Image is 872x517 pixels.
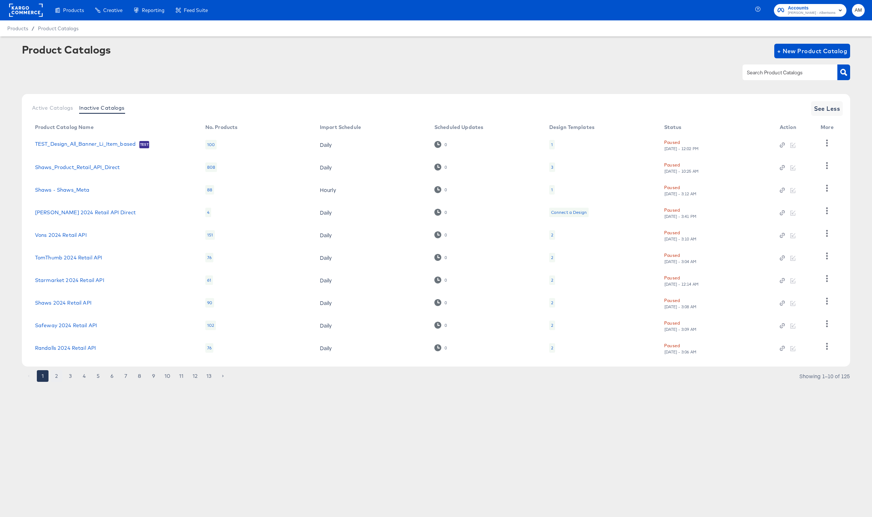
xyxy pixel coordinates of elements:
div: Product Catalogs [22,44,111,55]
div: Paused [664,251,680,259]
div: Paused [664,229,680,236]
div: 0 [444,300,447,305]
button: Go to page 8 [134,370,146,382]
div: 0 [434,141,447,148]
div: Scheduled Updates [434,124,484,130]
div: 0 [444,278,447,283]
a: Starmarket 2024 Retail API [35,277,104,283]
a: Safeway 2024 Retail API [35,322,97,328]
input: Search Product Catalogs [745,68,823,77]
div: 2 [551,322,553,328]
button: Go to page 4 [78,370,90,382]
a: Product Catalogs [38,26,78,31]
button: Go to next page [217,370,229,382]
button: Go to page 5 [92,370,104,382]
th: More [815,122,842,133]
button: Go to page 3 [65,370,76,382]
span: Products [63,7,84,13]
div: 2 [551,232,553,238]
button: + New Product Catalog [774,44,850,58]
button: Paused[DATE] - 12:14 AM [664,274,699,287]
div: 100 [205,140,217,149]
span: Test [139,142,149,148]
button: Paused[DATE] - 12:02 PM [664,138,699,151]
a: Shaws - Shaws_Meta [35,187,90,193]
div: 0 [434,322,447,329]
div: 2 [549,230,555,240]
div: Paused [664,138,680,146]
td: Daily [314,269,429,291]
div: 0 [444,345,447,350]
div: Product Catalog Name [35,124,94,130]
div: Design Templates [549,124,594,130]
div: [DATE] - 10:25 AM [664,169,699,174]
div: Import Schedule [320,124,361,130]
div: 2 [549,253,555,262]
div: 2 [551,277,553,283]
span: Products [7,26,28,31]
span: AM [855,6,862,15]
button: Paused[DATE] - 3:06 AM [664,342,697,355]
span: + New Product Catalog [777,46,848,56]
div: Connect a Design [549,208,589,217]
span: Active Catalogs [32,105,73,111]
button: Go to page 6 [106,370,118,382]
div: 808 [205,162,217,172]
div: Connect a Design [551,209,587,215]
div: 0 [444,232,447,238]
div: [DATE] - 3:41 PM [664,214,697,219]
div: [DATE] - 12:02 PM [664,146,699,151]
td: Daily [314,201,429,224]
button: page 1 [37,370,49,382]
div: 0 [444,165,447,170]
div: Paused [664,161,680,169]
div: 102 [205,321,216,330]
div: [DATE] - 12:14 AM [664,282,699,287]
td: Daily [314,314,429,337]
div: 0 [444,323,447,328]
div: 0 [434,164,447,171]
div: [DATE] - 3:06 AM [664,349,697,355]
a: TEST_Design_All_Banner_Li_Item_based [35,141,136,148]
button: Paused[DATE] - 3:12 AM [664,184,697,196]
span: Reporting [142,7,164,13]
div: 76 [205,253,213,262]
button: Accounts[PERSON_NAME] - Albertsons [774,4,846,17]
th: Status [658,122,774,133]
div: Showing 1–10 of 125 [799,373,850,379]
button: Go to page 10 [162,370,173,382]
div: 151 [205,230,215,240]
div: 2 [551,300,553,306]
th: Action [774,122,815,133]
div: 1 [551,187,553,193]
span: Creative [103,7,123,13]
button: Paused[DATE] - 3:04 AM [664,251,697,264]
div: 0 [434,186,447,193]
div: 3 [551,164,553,170]
div: Paused [664,319,680,327]
button: Paused[DATE] - 3:41 PM [664,206,697,219]
a: Vons 2024 Retail API [35,232,87,238]
a: Shaws 2024 Retail API [35,300,92,306]
td: Hourly [314,179,429,201]
button: AM [852,4,865,17]
button: Go to page 2 [51,370,62,382]
div: Paused [664,274,680,282]
a: TomThumb 2024 Retail API [35,255,102,261]
div: 2 [551,255,553,261]
button: Paused[DATE] - 3:10 AM [664,229,697,242]
div: Paused [664,342,680,349]
div: 0 [444,187,447,192]
div: 76 [205,343,213,353]
div: 0 [434,299,447,306]
div: Paused [664,184,680,191]
button: Paused[DATE] - 10:25 AM [664,161,699,174]
div: 0 [434,209,447,216]
td: Daily [314,337,429,359]
span: / [28,26,38,31]
div: 1 [551,142,553,148]
td: Daily [314,224,429,246]
button: Go to page 13 [203,370,215,382]
div: 2 [549,275,555,285]
div: 0 [434,344,447,351]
